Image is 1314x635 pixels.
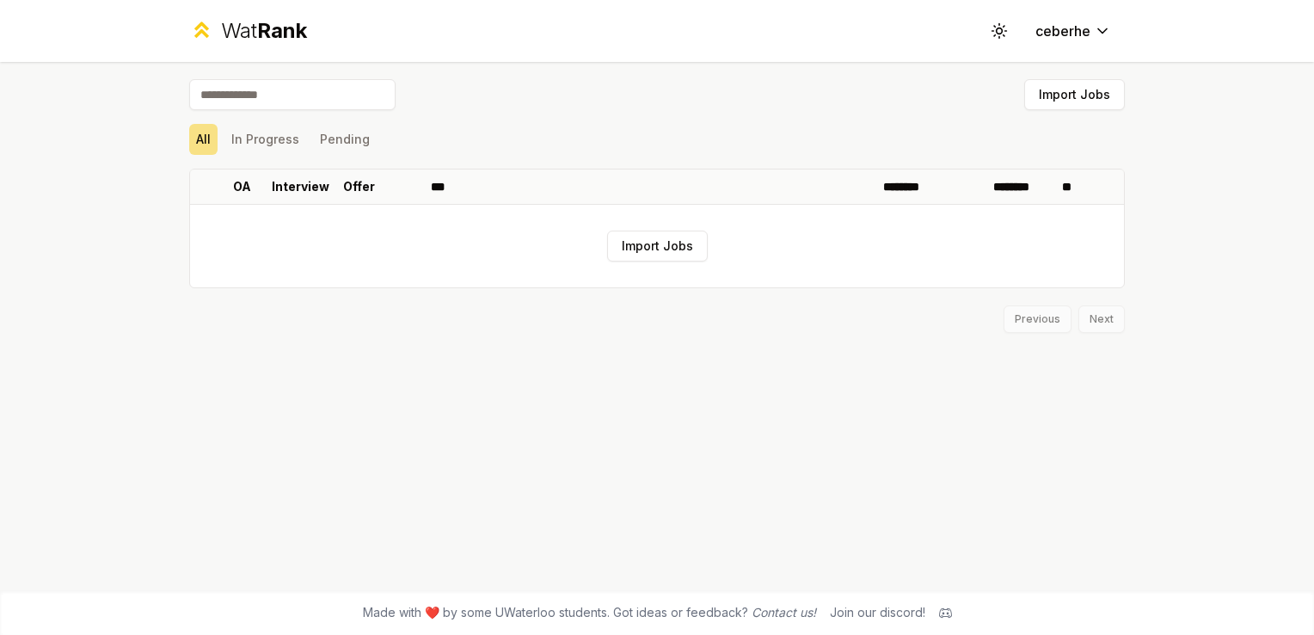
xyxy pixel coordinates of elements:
button: All [189,124,218,155]
p: Offer [343,178,375,195]
span: ceberhe [1035,21,1090,41]
button: Import Jobs [1024,79,1125,110]
span: Rank [257,18,307,43]
a: Contact us! [752,605,816,620]
button: Pending [313,124,377,155]
p: Interview [272,178,329,195]
button: Import Jobs [607,231,708,262]
button: In Progress [224,124,306,155]
div: Join our discord! [830,604,925,621]
span: Made with ❤️ by some UWaterloo students. Got ideas or feedback? [363,604,816,621]
p: OA [233,178,251,195]
div: Wat [221,17,307,45]
button: ceberhe [1022,15,1125,46]
a: WatRank [189,17,307,45]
